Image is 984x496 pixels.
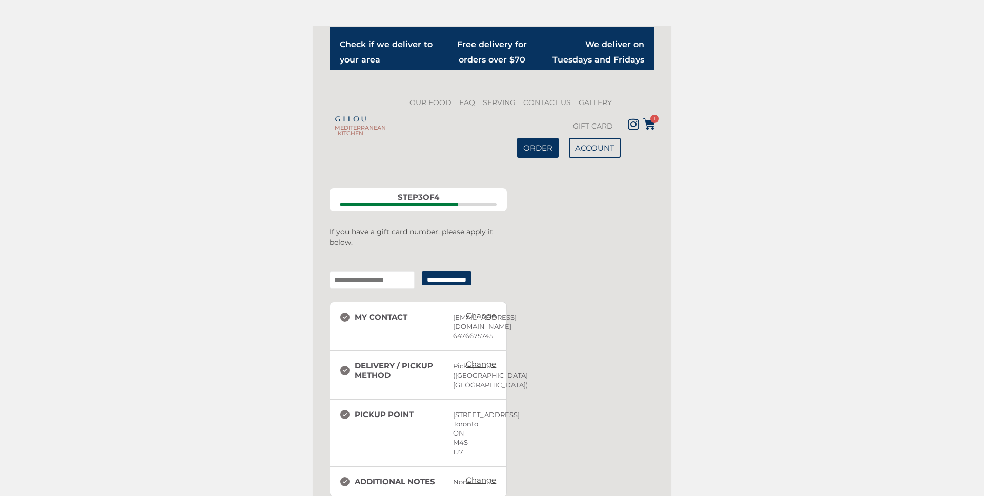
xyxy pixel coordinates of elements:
a: ORDER [517,138,559,158]
a: ACCOUNT [569,138,621,158]
a: FAQ [457,91,478,114]
span: 1 [650,115,659,123]
h2: MEDITERRANEAN KITCHEN [335,125,366,136]
section: Contact [330,302,507,352]
h3: Additional notes [340,477,453,486]
div: Pickup ([GEOGRAPHIC_DATA]–[GEOGRAPHIC_DATA]) [453,361,455,389]
span: Contact [340,203,379,206]
h3: Delivery / Pickup method [340,361,453,380]
span: 4 [434,192,439,202]
div: Step of [340,193,497,201]
a: Change: Delivery / Pickup method [461,357,501,371]
a: CONTACT US [521,91,573,114]
span: Billing [418,203,458,206]
img: Gilou Logo [335,116,366,121]
nav: Menu [377,91,616,138]
a: GALLERY [576,91,614,114]
h3: Pickup point [340,410,453,419]
div: None. [453,477,455,486]
a: 1 [643,118,655,130]
span: 3 [418,192,423,202]
h3: My contact [340,313,453,322]
span: Shipping [379,203,419,206]
a: Check if we deliver to your area [340,39,433,65]
span: ACCOUNT [575,144,614,152]
div: [STREET_ADDRESS] Toronto ON M4S 1J7 [453,410,455,457]
a: Change: Additional notes [461,473,501,487]
a: OUR FOOD [407,91,454,114]
a: Change: My contact [461,308,501,323]
h2: We deliver on Tuesdays and Fridays [549,37,644,68]
div: 6476675745 [453,331,455,340]
div: [EMAIL_ADDRESS][DOMAIN_NAME] [453,313,455,331]
span: ORDER [523,144,552,152]
a: GIFT CARD [570,114,616,138]
h2: Free delivery for orders over $70 [445,37,540,68]
a: SERVING [480,91,518,114]
p: If you have a gift card number, please apply it below. [330,226,507,248]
